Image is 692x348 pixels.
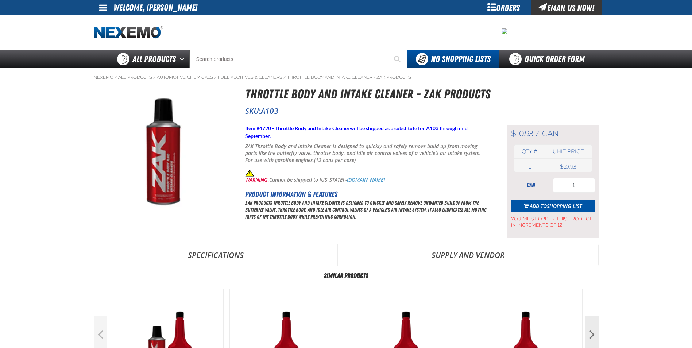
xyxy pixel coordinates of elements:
h2: Product Information & Features [245,189,489,200]
img: 0913759d47fe0bb872ce56e1ce62d35c.jpeg [502,28,507,34]
img: Throttle Body and Intake Cleaner - ZAK Products [94,85,232,223]
a: [DOMAIN_NAME] [347,176,385,183]
p: SKU: [245,106,599,116]
a: Automotive Chemicals [157,74,213,80]
a: All Products [118,74,152,80]
p: Cannot be shipped to [US_STATE] - [245,170,489,183]
span: / [153,74,156,80]
span: All Products [132,53,176,66]
span: / [536,129,540,138]
button: Start Searching [389,50,407,68]
span: You must order this product in increments of 12 [511,212,595,228]
span: / [214,74,217,80]
div: can [511,181,551,189]
a: Specifications [94,244,337,266]
nav: Breadcrumbs [94,74,599,80]
input: Product Quantity [553,178,595,193]
span: 1 [529,163,531,170]
a: Home [94,26,163,39]
span: / [283,74,286,80]
button: Add toShopping List [511,200,595,212]
img: P65 Warning [245,170,254,177]
p: ZAK Throttle Body and Intake Cleaner is designed to quickly and safely remove build-up from movin... [245,143,489,164]
button: You do not have available Shopping Lists. Open to Create a New List [407,50,499,68]
span: Item # will be shipped as a substitute for A103 through mid September. [245,125,468,139]
span: / [115,74,117,80]
input: Search [189,50,407,68]
span: $10.93 [511,129,533,138]
img: Nexemo logo [94,26,163,39]
a: Quick Order Form [499,50,598,68]
p: ZAK Products Throttle Body and Intake Cleaner is designed to quickly and safely remove unwanted b... [245,200,489,220]
th: Qty # [514,145,545,158]
a: Throttle Body and Intake Cleaner - ZAK Products [287,74,411,80]
span: Add to [530,202,582,209]
strong: 4720 - Throttle Body and Intake Cleaner [259,125,350,131]
button: Open All Products pages [177,50,189,68]
span: Shopping List [547,202,582,209]
a: Nexemo [94,74,113,80]
h1: Throttle Body and Intake Cleaner - ZAK Products [245,85,599,104]
span: A103 [261,106,278,116]
td: $10.93 [545,162,591,172]
span: can [542,129,559,138]
span: WARNING: [245,176,269,183]
span: No Shopping Lists [431,54,491,64]
a: Fuel Additives & Cleaners [218,74,282,80]
a: Supply and Vendor [338,244,598,266]
th: Unit price [545,145,591,158]
span: Similar Products [318,272,374,279]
